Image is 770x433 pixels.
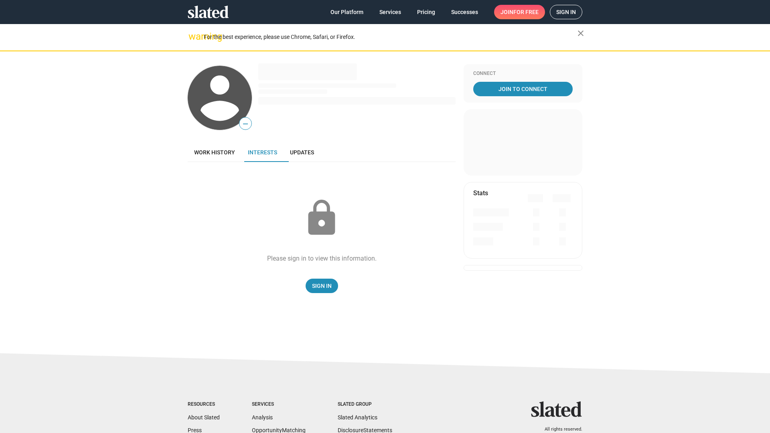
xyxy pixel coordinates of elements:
[188,143,241,162] a: Work history
[513,5,539,19] span: for free
[338,401,392,408] div: Slated Group
[475,82,571,96] span: Join To Connect
[417,5,435,19] span: Pricing
[302,198,342,238] mat-icon: lock
[451,5,478,19] span: Successes
[473,82,573,96] a: Join To Connect
[290,149,314,156] span: Updates
[284,143,320,162] a: Updates
[306,279,338,293] a: Sign In
[473,189,488,197] mat-card-title: Stats
[267,254,377,263] div: Please sign in to view this information.
[252,401,306,408] div: Services
[556,5,576,19] span: Sign in
[324,5,370,19] a: Our Platform
[373,5,407,19] a: Services
[252,414,273,421] a: Analysis
[188,32,198,41] mat-icon: warning
[239,119,251,129] span: —
[241,143,284,162] a: Interests
[330,5,363,19] span: Our Platform
[550,5,582,19] a: Sign in
[312,279,332,293] span: Sign In
[445,5,484,19] a: Successes
[248,149,277,156] span: Interests
[188,414,220,421] a: About Slated
[500,5,539,19] span: Join
[379,5,401,19] span: Services
[411,5,442,19] a: Pricing
[188,401,220,408] div: Resources
[204,32,577,42] div: For the best experience, please use Chrome, Safari, or Firefox.
[473,71,573,77] div: Connect
[494,5,545,19] a: Joinfor free
[194,149,235,156] span: Work history
[576,28,586,38] mat-icon: close
[338,414,377,421] a: Slated Analytics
